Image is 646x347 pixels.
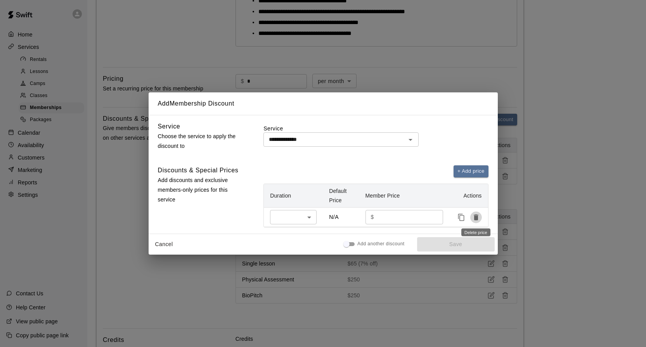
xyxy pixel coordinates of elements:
button: Duplicate price [455,212,467,223]
button: + Add price [454,165,488,177]
p: Add discounts and exclusive members-only prices for this service [158,175,244,205]
h2: Add Membership Discount [149,92,498,115]
th: Actions [449,184,488,208]
h6: Discounts & Special Prices [158,165,239,175]
p: $ [371,213,374,221]
label: Service [263,125,488,132]
button: Cancel [152,237,177,252]
th: Member Price [359,184,449,208]
button: Delete price [470,212,482,223]
th: Duration [264,184,323,208]
span: Add another discount [357,240,404,248]
h6: Service [158,121,180,132]
p: Choose the service to apply the discount to [158,132,244,151]
th: Default Price [323,184,359,208]
button: Open [405,134,416,145]
div: Delete price [461,229,490,236]
p: N/A [329,213,353,221]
